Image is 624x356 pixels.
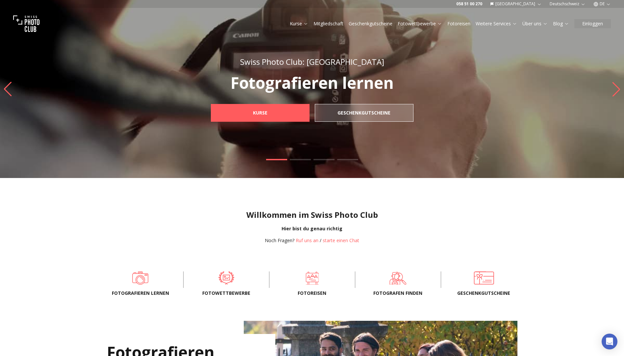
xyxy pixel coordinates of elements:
[476,20,517,27] a: Weitere Services
[108,271,173,285] a: Fotografieren lernen
[445,19,473,28] button: Fotoreisen
[13,11,39,37] img: Swiss photo club
[280,271,344,285] a: Fotoreisen
[265,237,359,244] div: /
[323,237,359,244] button: starte einen Chat
[240,56,384,67] span: Swiss Photo Club: [GEOGRAPHIC_DATA]
[574,19,611,28] button: Einloggen
[265,237,294,243] span: Noch Fragen?
[456,1,482,7] a: 058 51 00 270
[398,20,442,27] a: Fotowettbewerbe
[196,75,428,91] p: Fotografieren lernen
[447,20,470,27] a: Fotoreisen
[366,290,430,296] span: Fotografen finden
[280,290,344,296] span: Fotoreisen
[452,271,516,285] a: Geschenkgutscheine
[315,104,413,122] a: Geschenkgutscheine
[520,19,550,28] button: Über uns
[522,20,548,27] a: Über uns
[473,19,520,28] button: Weitere Services
[346,19,395,28] button: Geschenkgutscheine
[602,334,617,349] div: Open Intercom Messenger
[5,210,619,220] h1: Willkommen im Swiss Photo Club
[5,225,619,232] div: Hier bist du genau richtig
[287,19,311,28] button: Kurse
[311,19,346,28] button: Mitgliedschaft
[313,20,343,27] a: Mitgliedschaft
[349,20,392,27] a: Geschenkgutscheine
[290,20,308,27] a: Kurse
[108,290,173,296] span: Fotografieren lernen
[452,290,516,296] span: Geschenkgutscheine
[395,19,445,28] button: Fotowettbewerbe
[194,271,259,285] a: Fotowettbewerbe
[296,237,318,243] a: Ruf uns an
[253,110,267,116] b: Kurse
[337,110,390,116] b: Geschenkgutscheine
[194,290,259,296] span: Fotowettbewerbe
[211,104,310,122] a: Kurse
[553,20,569,27] a: Blog
[550,19,572,28] button: Blog
[366,271,430,285] a: Fotografen finden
